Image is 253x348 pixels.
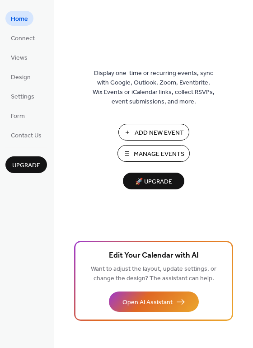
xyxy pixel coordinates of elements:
[117,145,190,162] button: Manage Events
[11,14,28,24] span: Home
[135,128,184,138] span: Add New Event
[11,34,35,43] span: Connect
[5,11,33,26] a: Home
[109,249,199,262] span: Edit Your Calendar with AI
[91,263,216,285] span: Want to adjust the layout, update settings, or change the design? The assistant can help.
[5,50,33,65] a: Views
[123,173,184,189] button: 🚀 Upgrade
[12,161,40,170] span: Upgrade
[5,69,36,84] a: Design
[118,124,189,141] button: Add New Event
[11,92,34,102] span: Settings
[5,30,40,45] a: Connect
[5,108,30,123] a: Form
[122,298,173,307] span: Open AI Assistant
[5,89,40,103] a: Settings
[11,53,28,63] span: Views
[109,292,199,312] button: Open AI Assistant
[134,150,184,159] span: Manage Events
[5,156,47,173] button: Upgrade
[11,112,25,121] span: Form
[128,176,179,188] span: 🚀 Upgrade
[11,73,31,82] span: Design
[5,127,47,142] a: Contact Us
[11,131,42,141] span: Contact Us
[93,69,215,107] span: Display one-time or recurring events, sync with Google, Outlook, Zoom, Eventbrite, Wix Events or ...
